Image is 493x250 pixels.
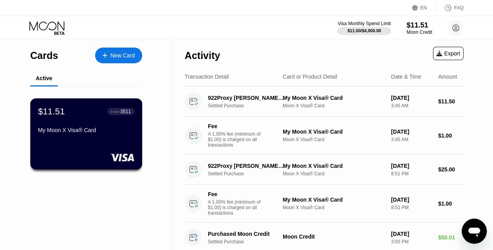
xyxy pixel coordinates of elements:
[391,231,432,237] div: [DATE]
[407,21,432,35] div: $11.51Moon Credit
[38,127,134,133] div: My Moon X Visa® Card
[420,5,427,11] div: EN
[283,197,385,203] div: My Moon X Visa® Card
[283,171,385,176] div: Moon X Visa® Card
[283,205,385,210] div: Moon X Visa® Card
[185,74,229,80] div: Transaction Detail
[407,29,432,35] div: Moon Credit
[438,234,464,241] div: $50.01
[391,95,432,101] div: [DATE]
[38,106,65,116] div: $11.51
[185,185,464,222] div: FeeA 1.00% fee (minimum of $1.00) is charged on all transactionsMy Moon X Visa® CardMoon X Visa® ...
[283,74,337,80] div: Card or Product Detail
[111,110,119,112] div: ● ● ● ●
[283,103,385,108] div: Moon X Visa® Card
[208,123,263,129] div: Fee
[208,95,285,101] div: 922Proxy [PERSON_NAME] HK
[31,99,142,169] div: $11.51● ● ● ●3511My Moon X Visa® Card
[283,137,385,142] div: Moon X Visa® Card
[283,129,385,135] div: My Moon X Visa® Card
[436,50,460,57] div: Export
[36,75,52,81] div: Active
[208,131,267,148] div: A 1.00% fee (minimum of $1.00) is charged on all transactions
[337,21,390,35] div: Visa Monthly Spend Limit$11.50/$4,000.00
[110,52,135,59] div: New Card
[391,74,421,80] div: Date & Time
[391,197,432,203] div: [DATE]
[438,132,464,139] div: $1.00
[283,233,385,240] div: Moon Credit
[391,103,432,108] div: 3:45 AM
[283,163,385,169] div: My Moon X Visa® Card
[438,200,464,207] div: $1.00
[391,239,432,244] div: 3:05 PM
[283,95,385,101] div: My Moon X Visa® Card
[391,171,432,176] div: 8:51 PM
[208,103,290,108] div: Settled Purchase
[208,171,290,176] div: Settled Purchase
[436,4,464,12] div: FAQ
[407,21,432,29] div: $11.51
[208,191,263,197] div: Fee
[391,129,432,135] div: [DATE]
[337,21,390,26] div: Visa Monthly Spend Limit
[347,28,381,33] div: $11.50 / $4,000.00
[438,166,464,173] div: $25.00
[185,154,464,185] div: 922Proxy [PERSON_NAME] HKSettled PurchaseMy Moon X Visa® CardMoon X Visa® Card[DATE]8:51 PM$25.00
[438,98,464,105] div: $11.50
[412,4,436,12] div: EN
[462,219,487,244] iframe: Button to launch messaging window
[95,48,142,63] div: New Card
[185,86,464,117] div: 922Proxy [PERSON_NAME] HKSettled PurchaseMy Moon X Visa® CardMoon X Visa® Card[DATE]3:45 AM$11.50
[391,205,432,210] div: 8:51 PM
[30,50,58,61] div: Cards
[438,74,457,80] div: Amount
[185,117,464,154] div: FeeA 1.00% fee (minimum of $1.00) is charged on all transactionsMy Moon X Visa® CardMoon X Visa® ...
[208,239,290,244] div: Settled Purchase
[208,199,267,216] div: A 1.00% fee (minimum of $1.00) is charged on all transactions
[208,231,285,237] div: Purchased Moon Credit
[454,5,464,11] div: FAQ
[391,163,432,169] div: [DATE]
[208,163,285,169] div: 922Proxy [PERSON_NAME] HK
[433,47,464,60] div: Export
[391,137,432,142] div: 3:45 AM
[185,50,220,61] div: Activity
[120,108,131,114] div: 3511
